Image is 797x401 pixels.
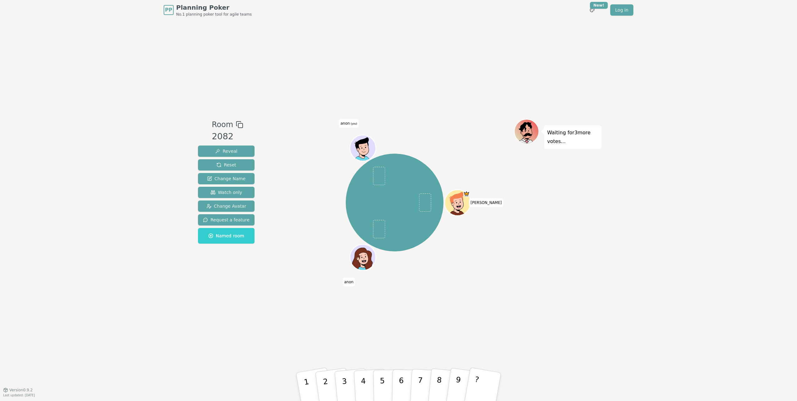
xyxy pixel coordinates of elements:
button: Change Name [198,173,255,184]
button: Reveal [198,146,255,157]
span: (you) [350,122,357,125]
span: Click to change your name [339,119,359,128]
span: Request a feature [203,217,250,223]
button: Watch only [198,187,255,198]
a: Log in [610,4,633,16]
span: Named room [208,233,244,239]
button: Change Avatar [198,200,255,212]
span: Watch only [210,189,242,196]
span: Version 0.9.2 [9,388,33,393]
a: PPPlanning PokerNo.1 planning poker tool for agile teams [164,3,252,17]
div: 2082 [212,130,243,143]
span: PP [165,6,172,14]
button: Version0.9.2 [3,388,33,393]
button: Request a feature [198,214,255,225]
div: New! [590,2,608,9]
span: Change Name [207,176,245,182]
span: Click to change your name [343,278,355,286]
span: Reset [216,162,236,168]
span: Change Avatar [206,203,246,209]
span: Click to change your name [469,198,503,207]
button: Reset [198,159,255,171]
span: Planning Poker [176,3,252,12]
span: No.1 planning poker tool for agile teams [176,12,252,17]
button: Named room [198,228,255,244]
button: New! [587,4,598,16]
span: Room [212,119,233,130]
button: Click to change your avatar [351,136,375,160]
p: Waiting for 3 more votes... [547,128,598,146]
span: Reveal [215,148,237,154]
span: Sarah is the host [463,191,470,197]
span: Last updated: [DATE] [3,394,35,397]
